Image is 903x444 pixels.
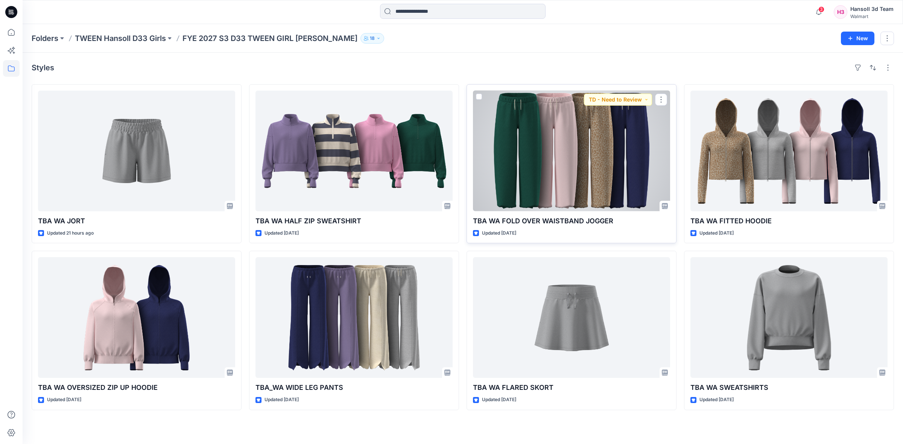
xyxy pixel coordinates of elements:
[699,229,734,237] p: Updated [DATE]
[38,91,235,211] a: TBA WA JORT
[818,6,824,12] span: 3
[255,91,453,211] a: TBA WA HALF ZIP SWEATSHIRT
[265,229,299,237] p: Updated [DATE]
[850,14,894,19] div: Walmart
[699,396,734,404] p: Updated [DATE]
[32,33,58,44] a: Folders
[473,91,670,211] a: TBA WA FOLD OVER WAISTBAND JOGGER
[265,396,299,404] p: Updated [DATE]
[370,34,375,42] p: 18
[841,32,874,45] button: New
[47,229,94,237] p: Updated 21 hours ago
[38,257,235,378] a: TBA WA OVERSIZED ZIP UP HOODIE
[690,91,888,211] a: TBA WA FITTED HOODIE
[690,382,888,393] p: TBA WA SWEATSHIRTS
[850,5,894,14] div: Hansoll 3d Team
[255,257,453,378] a: TBA_WA WIDE LEG PANTS
[75,33,166,44] a: TWEEN Hansoll D33 Girls
[482,229,516,237] p: Updated [DATE]
[834,5,847,19] div: H3
[38,382,235,393] p: TBA WA OVERSIZED ZIP UP HOODIE
[38,216,235,226] p: TBA WA JORT
[47,396,81,404] p: Updated [DATE]
[360,33,384,44] button: 18
[255,382,453,393] p: TBA_WA WIDE LEG PANTS
[690,216,888,226] p: TBA WA FITTED HOODIE
[473,257,670,378] a: TBA WA FLARED SKORT
[255,216,453,226] p: TBA WA HALF ZIP SWEATSHIRT
[32,63,54,72] h4: Styles
[482,396,516,404] p: Updated [DATE]
[690,257,888,378] a: TBA WA SWEATSHIRTS
[473,382,670,393] p: TBA WA FLARED SKORT
[473,216,670,226] p: TBA WA FOLD OVER WAISTBAND JOGGER
[182,33,357,44] p: FYE 2027 S3 D33 TWEEN GIRL [PERSON_NAME]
